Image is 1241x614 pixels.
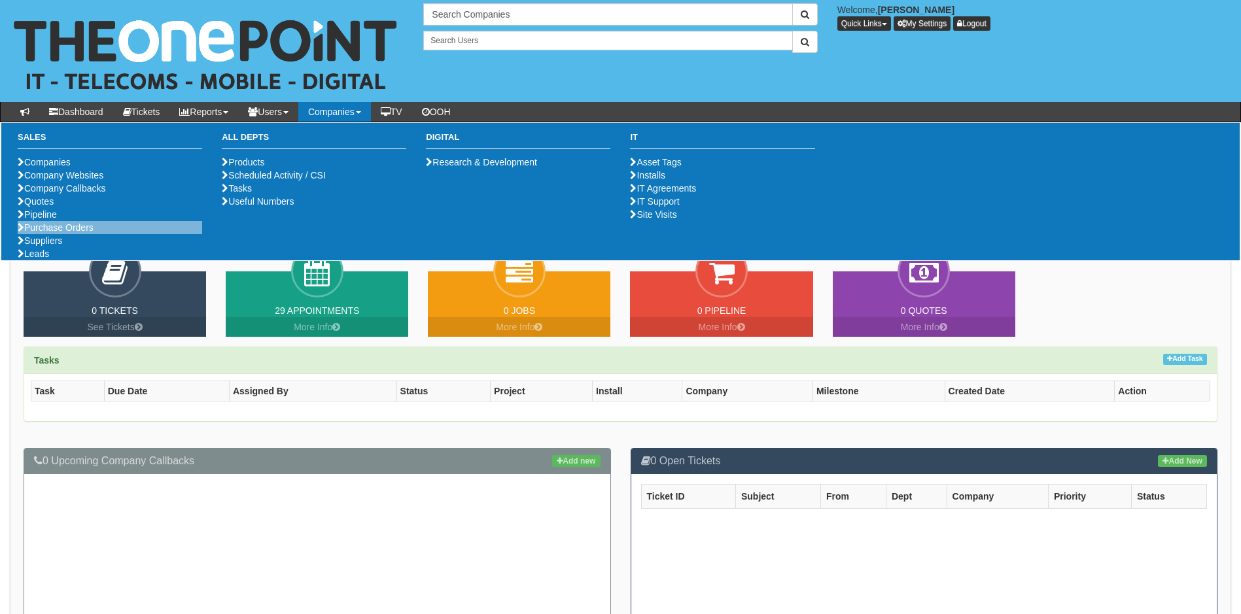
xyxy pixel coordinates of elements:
[630,157,681,167] a: Asset Tags
[735,484,820,508] th: Subject
[593,381,682,401] th: Install
[423,31,792,50] input: Search Users
[371,102,412,122] a: TV
[113,102,170,122] a: Tickets
[18,170,103,180] a: Company Websites
[630,183,696,194] a: IT Agreements
[222,196,294,207] a: Useful Numbers
[169,102,238,122] a: Reports
[34,355,60,366] strong: Tasks
[222,183,252,194] a: Tasks
[945,381,1115,401] th: Created Date
[18,183,106,194] a: Company Callbacks
[947,484,1048,508] th: Company
[222,133,406,149] h3: All Depts
[1163,354,1207,365] a: Add Task
[894,16,951,31] a: My Settings
[886,484,947,508] th: Dept
[31,381,105,401] th: Task
[1158,455,1207,467] a: Add New
[412,102,461,122] a: OOH
[697,305,746,316] a: 0 Pipeline
[34,455,601,467] h3: 0 Upcoming Company Callbacks
[18,133,202,149] h3: Sales
[552,455,600,467] a: Add new
[837,16,891,31] button: Quick Links
[641,455,1208,467] h3: 0 Open Tickets
[682,381,813,401] th: Company
[1048,484,1131,508] th: Priority
[878,5,954,15] b: [PERSON_NAME]
[18,235,62,246] a: Suppliers
[630,317,813,337] a: More Info
[504,305,535,316] a: 0 Jobs
[92,305,138,316] a: 0 Tickets
[426,133,610,149] h3: Digital
[1131,484,1206,508] th: Status
[630,209,676,220] a: Site Visits
[630,170,665,180] a: Installs
[18,209,57,220] a: Pipeline
[222,170,326,180] a: Scheduled Activity / CSI
[833,317,1015,337] a: More Info
[275,305,359,316] a: 29 Appointments
[238,102,298,122] a: Users
[428,317,610,337] a: More Info
[18,157,71,167] a: Companies
[18,248,49,259] a: Leads
[39,102,113,122] a: Dashboard
[18,196,54,207] a: Quotes
[641,484,735,508] th: Ticket ID
[396,381,491,401] th: Status
[491,381,593,401] th: Project
[18,222,94,233] a: Purchase Orders
[426,157,537,167] a: Research & Development
[630,133,814,149] h3: IT
[630,196,679,207] a: IT Support
[423,3,792,26] input: Search Companies
[953,16,990,31] a: Logout
[1115,381,1210,401] th: Action
[226,317,408,337] a: More Info
[820,484,886,508] th: From
[24,317,206,337] a: See Tickets
[229,381,396,401] th: Assigned By
[298,102,371,122] a: Companies
[813,381,945,401] th: Milestone
[901,305,947,316] a: 0 Quotes
[222,157,264,167] a: Products
[104,381,229,401] th: Due Date
[828,3,1241,31] div: Welcome,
